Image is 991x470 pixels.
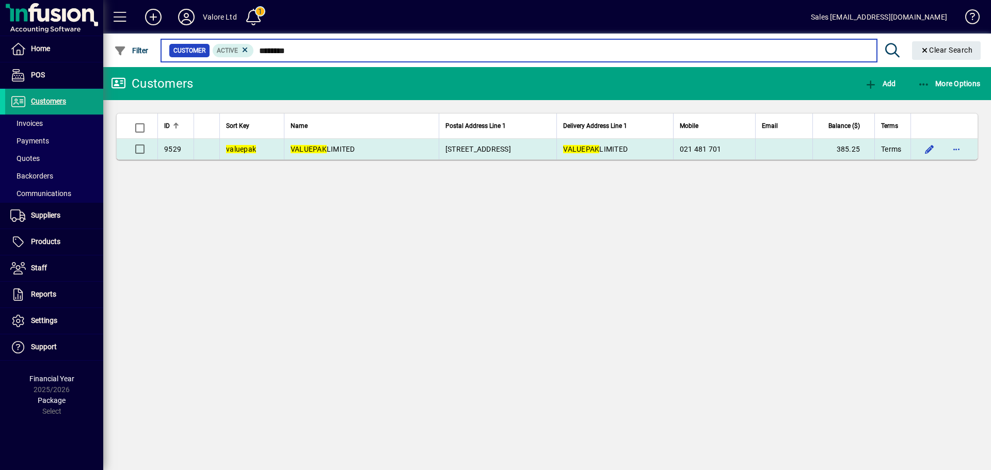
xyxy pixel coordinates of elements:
[563,145,599,153] em: VALUEPAK
[291,145,355,153] span: LIMITED
[828,120,860,132] span: Balance ($)
[680,145,722,153] span: 021 481 701
[31,264,47,272] span: Staff
[114,46,149,55] span: Filter
[291,145,327,153] em: VALUEPAK
[920,46,973,54] span: Clear Search
[5,167,103,185] a: Backorders
[5,255,103,281] a: Staff
[881,144,901,154] span: Terms
[10,137,49,145] span: Payments
[865,79,896,88] span: Add
[226,145,256,153] em: valuepak
[881,120,898,132] span: Terms
[921,141,938,157] button: Edit
[957,2,978,36] a: Knowledge Base
[762,120,806,132] div: Email
[217,47,238,54] span: Active
[29,375,74,383] span: Financial Year
[31,316,57,325] span: Settings
[563,120,627,132] span: Delivery Address Line 1
[680,120,749,132] div: Mobile
[10,154,40,163] span: Quotes
[170,8,203,26] button: Profile
[812,139,874,159] td: 385.25
[862,74,898,93] button: Add
[31,237,60,246] span: Products
[445,145,511,153] span: [STREET_ADDRESS]
[5,115,103,132] a: Invoices
[111,75,193,92] div: Customers
[291,120,433,132] div: Name
[213,44,254,57] mat-chip: Activation Status: Active
[5,229,103,255] a: Products
[203,9,237,25] div: Valore Ltd
[918,79,981,88] span: More Options
[31,44,50,53] span: Home
[5,203,103,229] a: Suppliers
[164,145,181,153] span: 9529
[563,145,628,153] span: LIMITED
[819,120,869,132] div: Balance ($)
[5,282,103,307] a: Reports
[5,36,103,62] a: Home
[31,211,60,219] span: Suppliers
[226,120,249,132] span: Sort Key
[5,334,103,360] a: Support
[164,120,170,132] span: ID
[5,62,103,88] a: POS
[915,74,983,93] button: More Options
[291,120,308,132] span: Name
[445,120,506,132] span: Postal Address Line 1
[31,97,66,105] span: Customers
[912,41,981,60] button: Clear
[811,9,947,25] div: Sales [EMAIL_ADDRESS][DOMAIN_NAME]
[5,185,103,202] a: Communications
[948,141,965,157] button: More options
[5,132,103,150] a: Payments
[173,45,205,56] span: Customer
[164,120,187,132] div: ID
[5,150,103,167] a: Quotes
[31,343,57,351] span: Support
[5,308,103,334] a: Settings
[10,189,71,198] span: Communications
[762,120,778,132] span: Email
[137,8,170,26] button: Add
[680,120,698,132] span: Mobile
[31,71,45,79] span: POS
[10,119,43,127] span: Invoices
[31,290,56,298] span: Reports
[38,396,66,404] span: Package
[10,172,53,180] span: Backorders
[111,41,151,60] button: Filter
